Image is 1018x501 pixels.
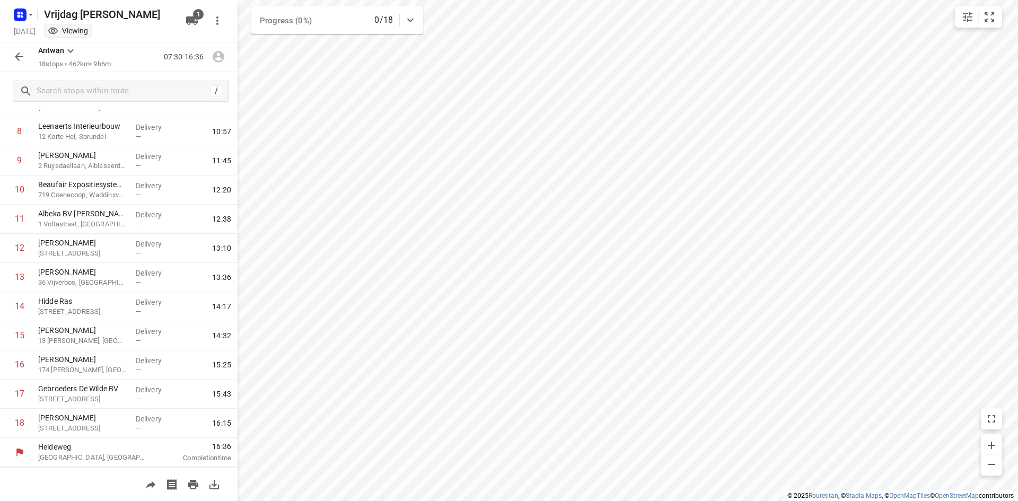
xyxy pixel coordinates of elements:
span: 16:15 [212,418,231,428]
p: 40 Pasteurweg, Roelofarendsveen [38,248,127,259]
span: Print route [182,479,204,489]
p: Delivery [136,239,175,249]
span: Print shipping labels [161,479,182,489]
span: — [136,162,141,170]
p: [STREET_ADDRESS] [38,423,127,434]
p: Delivery [136,297,175,307]
p: 174 Ben van Meerendonkstraat, Amsterdam [38,365,127,375]
div: 15 [15,330,24,340]
span: — [136,220,141,228]
button: 1 [181,10,203,31]
p: Delivery [136,151,175,162]
div: 12 [15,243,24,253]
span: Progress (0%) [260,16,312,25]
span: 10:57 [212,126,231,137]
p: 12 Korte Hei, Sprundel [38,131,127,142]
p: Delivery [136,180,175,191]
p: 2 Ruysdaellaan, Alblasserdam [38,161,127,171]
span: — [136,424,141,432]
div: small contained button group [955,6,1002,28]
p: 36 Vijverbos, [GEOGRAPHIC_DATA] [38,277,127,288]
p: Delivery [136,326,175,337]
span: 12:20 [212,184,231,195]
span: 14:17 [212,301,231,312]
span: — [136,395,141,403]
a: OpenStreetMap [935,492,979,499]
p: [STREET_ADDRESS] [38,306,127,317]
p: Delivery [136,209,175,220]
span: Download route [204,479,225,489]
p: [PERSON_NAME] [38,412,127,423]
div: Progress (0%)0/18 [251,6,423,34]
p: [PERSON_NAME] [38,354,127,365]
div: 14 [15,301,24,311]
p: 07:30-16:36 [164,51,208,63]
p: [PERSON_NAME] [38,238,127,248]
span: 13:36 [212,272,231,283]
p: 0/18 [374,14,393,27]
p: Delivery [136,384,175,395]
p: Heideweg [38,442,148,452]
div: 18 [15,418,24,428]
div: 8 [17,126,22,136]
button: More [207,10,228,31]
span: 12:38 [212,214,231,224]
span: — [136,278,141,286]
span: 11:45 [212,155,231,166]
span: — [136,337,141,345]
a: Stadia Maps [846,492,882,499]
p: [PERSON_NAME] [38,325,127,336]
p: Completion time [161,453,231,463]
p: Beaufair Expositiesystemen [38,179,127,190]
input: Search stops within route [37,83,210,100]
p: Gebroeders De Wilde BV [38,383,127,394]
div: 16 [15,359,24,370]
span: 16:36 [161,441,231,452]
div: / [210,85,222,97]
p: 13 Lotte Beesedijk, Heerhugowaard [38,336,127,346]
div: You are currently in view mode. To make any changes, go to edit project. [48,25,88,36]
span: — [136,307,141,315]
span: Share route [140,479,161,489]
span: 15:25 [212,359,231,370]
span: 13:10 [212,243,231,253]
p: Albeka BV Kris van Dongen [38,208,127,219]
div: 10 [15,184,24,195]
p: [PERSON_NAME] [38,150,127,161]
div: 17 [15,389,24,399]
p: [PERSON_NAME] [38,267,127,277]
span: Route unassigned [208,51,229,61]
span: 14:32 [212,330,231,341]
p: Hidde Ras [38,296,127,306]
span: — [136,366,141,374]
div: 11 [15,214,24,224]
p: [GEOGRAPHIC_DATA], [GEOGRAPHIC_DATA] [38,452,148,463]
span: 1 [193,9,204,20]
p: 1 Voltastraat, Zoetermeer [38,219,127,230]
button: Map settings [957,6,978,28]
a: OpenMapTiles [889,492,930,499]
p: Delivery [136,355,175,366]
span: — [136,191,141,199]
p: Antwan [38,45,64,56]
p: Delivery [136,268,175,278]
li: © 2025 , © , © © contributors [787,492,1014,499]
span: — [136,133,141,140]
p: 11 Amsterdamsestraatweg, Naarden [38,394,127,405]
span: 15:43 [212,389,231,399]
p: Delivery [136,122,175,133]
p: Leenaerts Interieurbouw [38,121,127,131]
p: 719 Coenecoop, Waddinxveen [38,190,127,200]
p: 18 stops • 462km • 9h6m [38,59,111,69]
p: Delivery [136,414,175,424]
button: Fit zoom [979,6,1000,28]
div: 9 [17,155,22,165]
span: — [136,249,141,257]
a: Routetitan [809,492,838,499]
div: 13 [15,272,24,282]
